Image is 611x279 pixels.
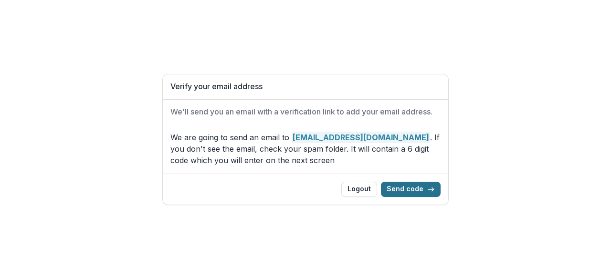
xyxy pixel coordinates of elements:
[170,82,441,91] h1: Verify your email address
[170,132,441,166] p: We are going to send an email to . If you don't see the email, check your spam folder. It will co...
[341,182,377,197] button: Logout
[381,182,441,197] button: Send code
[170,107,441,116] h2: We'll send you an email with a verification link to add your email address.
[292,132,430,143] strong: [EMAIL_ADDRESS][DOMAIN_NAME]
